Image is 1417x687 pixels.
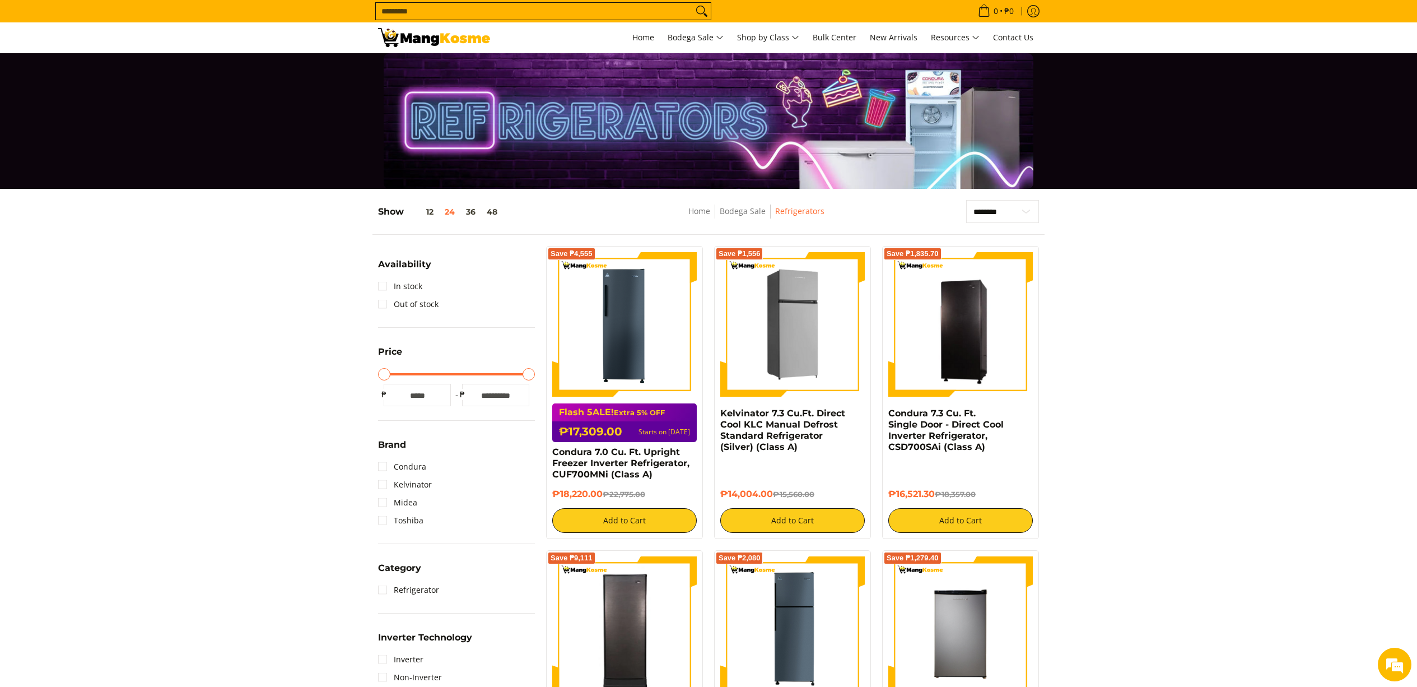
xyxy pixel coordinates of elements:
[632,32,654,43] span: Home
[6,306,213,345] textarea: Type your message and hit 'Enter'
[552,252,697,397] img: Condura 7.0 Cu. Ft. Upright Freezer Inverter Refrigerator, CUF700MNi (Class A)
[627,22,660,53] a: Home
[887,250,939,257] span: Save ₱1,835.70
[378,669,442,686] a: Non-Inverter
[378,277,422,295] a: In stock
[720,252,865,397] img: Kelvinator 7.3 Cu.Ft. Direct Cool KLC Manual Defrost Standard Refrigerator (Silver) (Class A) - 0
[378,260,431,269] span: Availability
[378,260,431,277] summary: Open
[925,22,985,53] a: Resources
[775,206,824,216] a: Refrigerators
[552,489,697,500] h6: ₱18,220.00
[378,494,417,512] a: Midea
[378,458,426,476] a: Condura
[551,555,593,561] span: Save ₱9,111
[935,490,976,499] del: ₱18,357.00
[870,32,917,43] span: New Arrivals
[888,408,1004,452] a: Condura 7.3 Cu. Ft. Single Door - Direct Cool Inverter Refrigerator, CSD700SAi (Class A)
[737,31,799,45] span: Shop by Class
[378,389,389,400] span: ₱
[456,389,468,400] span: ₱
[552,508,697,533] button: Add to Cart
[378,512,423,530] a: Toshiba
[693,3,711,20] button: Search
[668,31,724,45] span: Bodega Sale
[720,206,766,216] a: Bodega Sale
[378,564,421,581] summary: Open
[887,555,939,561] span: Save ₱1,279.40
[813,32,856,43] span: Bulk Center
[609,205,903,230] nav: Breadcrumbs
[888,508,1033,533] button: Add to Cart
[378,440,406,458] summary: Open
[552,447,689,480] a: Condura 7.0 Cu. Ft. Upright Freezer Inverter Refrigerator, CUF700MNi (Class A)
[888,489,1033,500] h6: ₱16,521.30
[439,207,460,216] button: 24
[975,5,1017,17] span: •
[378,28,490,47] img: Bodega Sale Refrigerator l Mang Kosme: Home Appliances Warehouse Sale
[378,347,402,365] summary: Open
[773,490,814,499] del: ₱15,560.00
[987,22,1039,53] a: Contact Us
[184,6,211,33] div: Minimize live chat window
[501,22,1039,53] nav: Main Menu
[993,32,1033,43] span: Contact Us
[378,581,439,599] a: Refrigerator
[378,295,439,313] a: Out of stock
[551,250,593,257] span: Save ₱4,555
[378,440,406,449] span: Brand
[378,347,402,356] span: Price
[931,31,980,45] span: Resources
[992,7,1000,15] span: 0
[404,207,439,216] button: 12
[720,508,865,533] button: Add to Cart
[688,206,710,216] a: Home
[864,22,923,53] a: New Arrivals
[807,22,862,53] a: Bulk Center
[888,254,1033,395] img: Condura 7.3 Cu. Ft. Single Door - Direct Cool Inverter Refrigerator, CSD700SAi (Class A)
[58,63,188,77] div: Chat with us now
[378,633,472,651] summary: Open
[1003,7,1015,15] span: ₱0
[731,22,805,53] a: Shop by Class
[720,408,845,452] a: Kelvinator 7.3 Cu.Ft. Direct Cool KLC Manual Defrost Standard Refrigerator (Silver) (Class A)
[603,490,645,499] del: ₱22,775.00
[378,476,432,494] a: Kelvinator
[460,207,481,216] button: 36
[719,555,761,561] span: Save ₱2,080
[378,206,503,217] h5: Show
[720,489,865,500] h6: ₱14,004.00
[378,633,472,642] span: Inverter Technology
[481,207,503,216] button: 48
[719,250,761,257] span: Save ₱1,556
[662,22,729,53] a: Bodega Sale
[65,141,155,254] span: We're online!
[378,651,423,669] a: Inverter
[378,564,421,573] span: Category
